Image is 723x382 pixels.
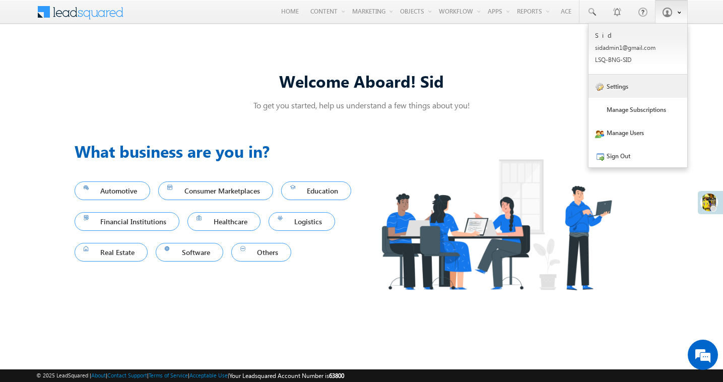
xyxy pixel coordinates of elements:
[240,245,283,259] span: Others
[290,184,343,198] span: Education
[329,372,344,379] span: 63800
[588,24,687,75] a: Sid sidadmin1@gmail.com LSQ-BNG-SID
[36,371,344,380] span: © 2025 LeadSquared | | | | |
[588,75,687,98] a: Settings
[75,100,649,110] p: To get you started, help us understand a few things about you!
[229,372,344,379] span: Your Leadsquared Account Number is
[167,184,264,198] span: Consumer Marketplaces
[588,144,687,167] a: Sign Out
[278,215,326,228] span: Logistics
[75,70,649,92] div: Welcome Aboard! Sid
[84,184,142,198] span: Automotive
[75,139,362,163] h3: What business are you in?
[189,372,228,378] a: Acceptable Use
[588,121,687,144] a: Manage Users
[149,372,188,378] a: Terms of Service
[196,215,251,228] span: Healthcare
[84,245,139,259] span: Real Estate
[165,245,214,259] span: Software
[595,31,681,39] p: Sid
[595,56,681,63] p: LSQ-B NG-SI D
[588,98,687,121] a: Manage Subscriptions
[84,215,171,228] span: Financial Institutions
[362,139,631,310] img: Industry.png
[107,372,147,378] a: Contact Support
[595,44,681,51] p: sidad min1@ gmail .com
[91,372,106,378] a: About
